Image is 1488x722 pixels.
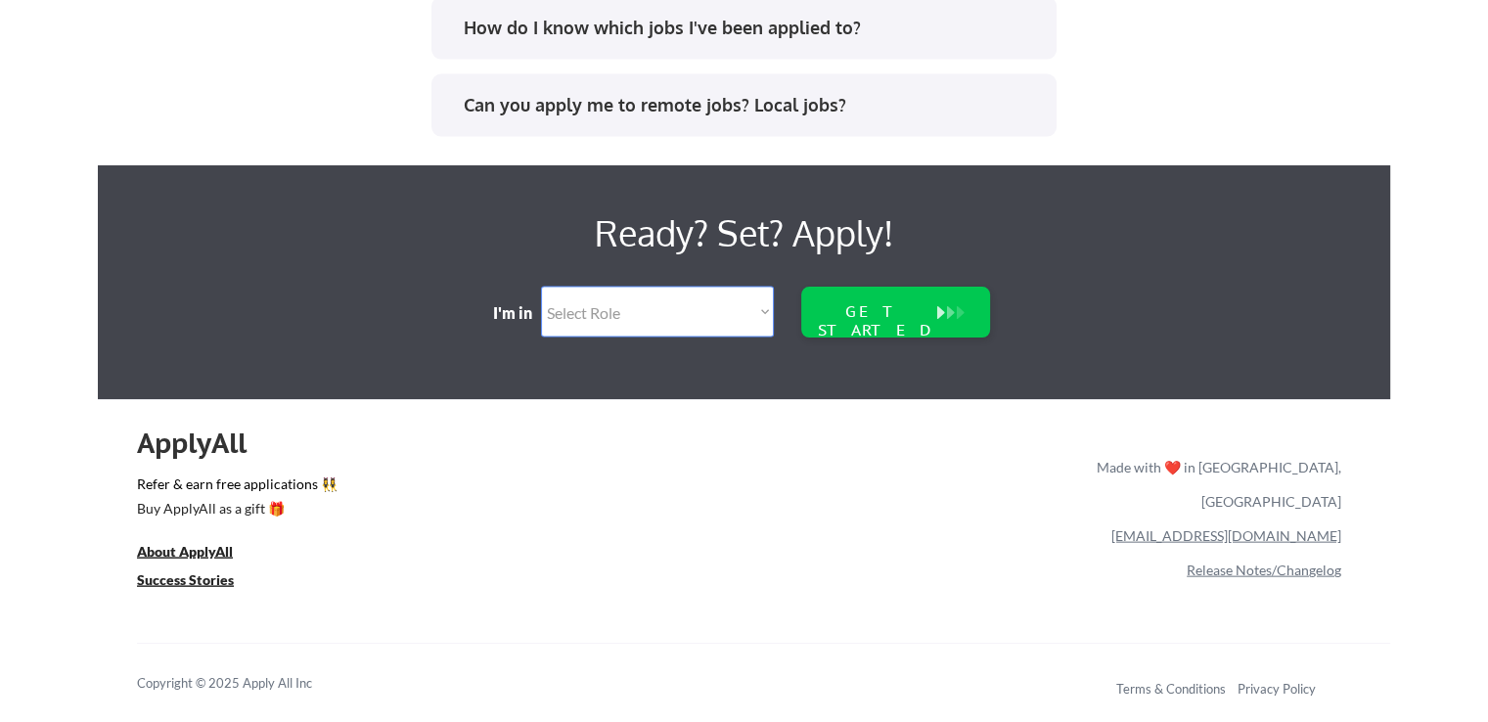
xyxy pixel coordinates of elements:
[137,498,333,522] a: Buy ApplyAll as a gift 🎁
[137,541,260,565] a: About ApplyAll
[137,543,233,560] u: About ApplyAll
[1187,562,1341,578] a: Release Notes/Changelog
[137,427,269,460] div: ApplyAll
[1238,681,1316,697] a: Privacy Policy
[1116,681,1226,697] a: Terms & Conditions
[137,674,362,694] div: Copyright © 2025 Apply All Inc
[137,502,333,516] div: Buy ApplyAll as a gift 🎁
[464,16,1038,40] div: How do I know which jobs I've been applied to?
[814,302,939,339] div: GET STARTED
[372,204,1116,261] div: Ready? Set? Apply!
[1089,450,1341,519] div: Made with ❤️ in [GEOGRAPHIC_DATA], [GEOGRAPHIC_DATA]
[137,571,234,588] u: Success Stories
[1111,527,1341,544] a: [EMAIL_ADDRESS][DOMAIN_NAME]
[137,569,260,594] a: Success Stories
[137,477,688,498] a: Refer & earn free applications 👯‍♀️
[493,302,546,324] div: I'm in
[464,93,1038,117] div: Can you apply me to remote jobs? Local jobs?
